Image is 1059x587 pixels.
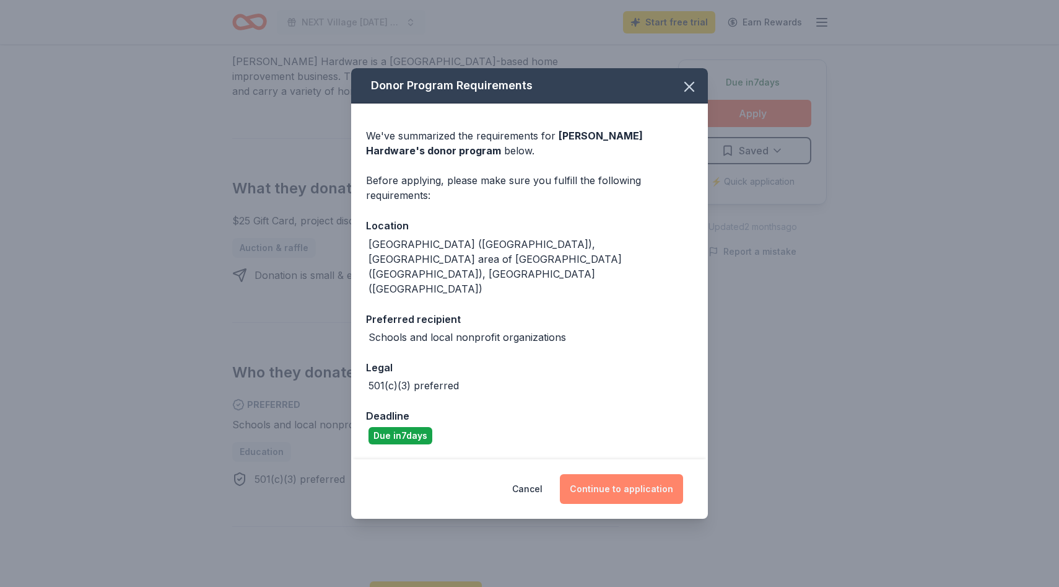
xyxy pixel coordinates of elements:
[351,68,708,104] div: Donor Program Requirements
[366,408,693,424] div: Deadline
[366,218,693,234] div: Location
[366,311,693,327] div: Preferred recipient
[366,173,693,203] div: Before applying, please make sure you fulfill the following requirements:
[366,128,693,158] div: We've summarized the requirements for below.
[560,474,683,504] button: Continue to application
[368,378,459,393] div: 501(c)(3) preferred
[368,427,432,444] div: Due in 7 days
[368,330,566,345] div: Schools and local nonprofit organizations
[512,474,543,504] button: Cancel
[368,237,693,296] div: [GEOGRAPHIC_DATA] ([GEOGRAPHIC_DATA]), [GEOGRAPHIC_DATA] area of [GEOGRAPHIC_DATA] ([GEOGRAPHIC_D...
[366,360,693,376] div: Legal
